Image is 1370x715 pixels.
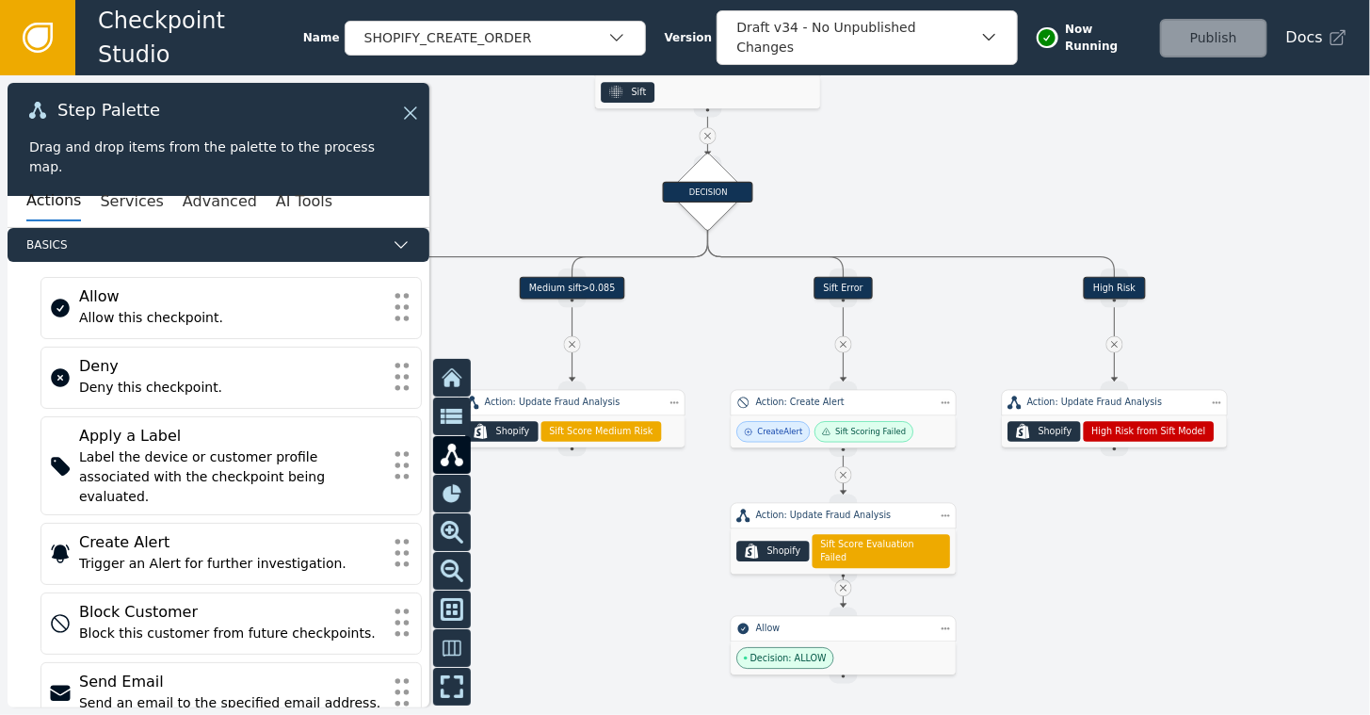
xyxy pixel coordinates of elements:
[26,182,81,221] button: Actions
[750,652,827,665] span: Decision: ALLOW
[79,624,383,643] div: Block this customer from future checkpoints.
[1286,26,1323,49] span: Docs
[79,671,383,693] div: Send Email
[364,28,607,48] div: SHOPIFY_CREATE_ORDER
[717,10,1018,65] button: Draft v34 - No Unpublished Changes
[814,277,873,300] div: Sift Error
[820,538,942,565] span: Sift Score Evaluation Failed
[736,18,979,57] div: Draft v34 - No Unpublished Changes
[79,447,383,507] div: Label the device or customer profile associated with the checkpoint being evaluated.
[835,426,906,438] div: Sift Scoring Failed
[663,182,753,203] div: DECISION
[632,86,647,99] div: Sift
[1084,277,1145,300] div: High Risk
[756,622,931,635] div: Allow
[79,308,383,328] div: Allow this checkpoint.
[1039,425,1072,438] div: Shopify
[79,378,383,398] div: Deny this checkpoint.
[767,544,801,558] div: Shopify
[1027,396,1202,409] div: Action: Update Fraud Analysis
[1091,425,1205,438] span: High Risk from Sift Model
[303,29,340,46] span: Name
[57,102,160,119] span: Step Palette
[496,425,530,438] div: Shopify
[1286,26,1347,49] a: Docs
[756,396,931,409] div: Action: Create Alert
[756,509,931,522] div: Action: Update Fraud Analysis
[100,182,163,221] button: Services
[549,425,653,438] span: Sift Score Medium Risk
[29,138,408,177] div: Drag and drop items from the palette to the process map.
[79,425,383,447] div: Apply a Label
[665,29,713,46] span: Version
[1065,21,1146,55] span: Now Running
[485,396,660,409] div: Action: Update Fraud Analysis
[79,554,383,574] div: Trigger an Alert for further investigation.
[79,285,383,308] div: Allow
[79,355,383,378] div: Deny
[98,4,303,72] span: Checkpoint Studio
[345,21,646,56] button: SHOPIFY_CREATE_ORDER
[79,601,383,624] div: Block Customer
[79,531,383,554] div: Create Alert
[520,277,625,300] div: Medium sift>0.085
[183,182,257,221] button: Advanced
[758,426,803,438] div: Create Alert
[26,236,384,253] span: Basics
[276,182,332,221] button: AI Tools
[79,693,383,713] div: Send an email to the specified email address.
